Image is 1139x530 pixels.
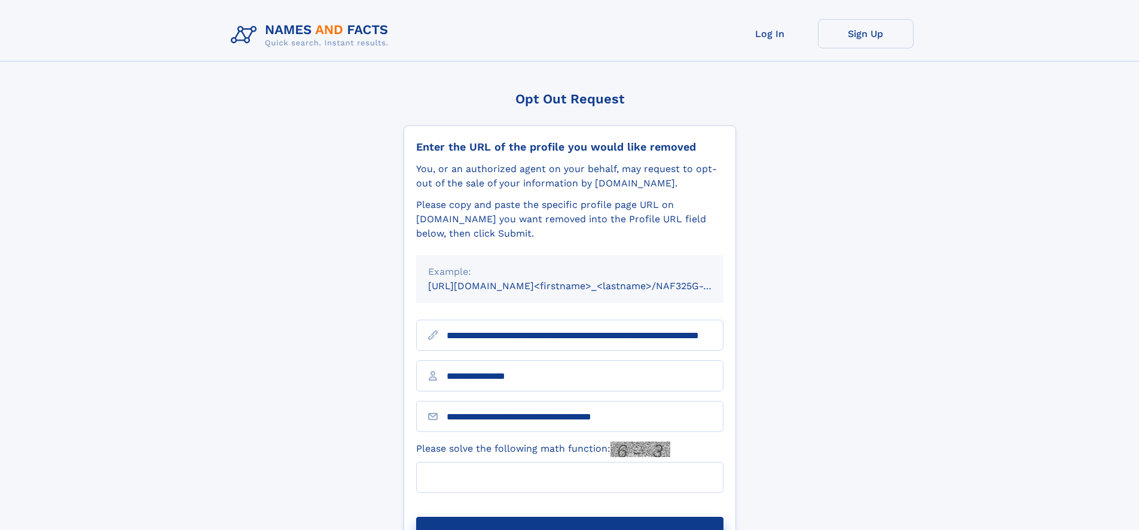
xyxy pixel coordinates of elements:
small: [URL][DOMAIN_NAME]<firstname>_<lastname>/NAF325G-xxxxxxxx [428,280,746,292]
a: Sign Up [818,19,914,48]
label: Please solve the following math function: [416,442,670,457]
div: You, or an authorized agent on your behalf, may request to opt-out of the sale of your informatio... [416,162,723,191]
div: Enter the URL of the profile you would like removed [416,140,723,154]
div: Example: [428,265,712,279]
img: Logo Names and Facts [226,19,398,51]
div: Opt Out Request [404,91,736,106]
div: Please copy and paste the specific profile page URL on [DOMAIN_NAME] you want removed into the Pr... [416,198,723,241]
a: Log In [722,19,818,48]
